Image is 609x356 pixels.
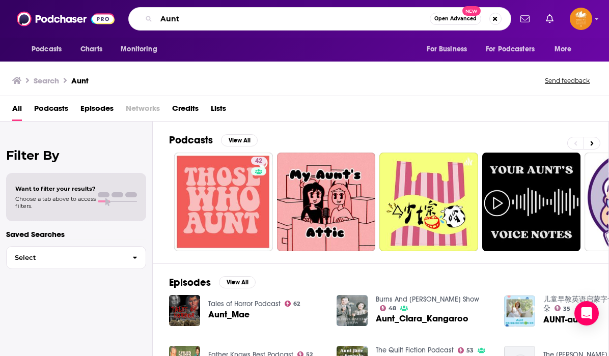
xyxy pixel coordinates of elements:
button: Open AdvancedNew [430,13,481,25]
img: Podchaser - Follow, Share and Rate Podcasts [17,9,115,28]
a: Burns And Allen Show [376,295,479,304]
a: 42 [251,157,266,165]
button: open menu [420,40,480,59]
img: AUNT-aunt [504,295,535,327]
span: Open Advanced [434,16,477,21]
a: Aunt_Clara_Kangaroo [376,314,468,323]
span: New [462,6,481,16]
span: Monitoring [121,42,157,56]
button: open menu [547,40,585,59]
button: open menu [479,40,549,59]
a: 62 [285,301,300,307]
span: 53 [466,348,474,353]
img: Aunt_Clara_Kangaroo [337,295,368,326]
div: Search podcasts, credits, & more... [128,7,511,31]
a: Tales of Horror Podcast [208,300,281,308]
a: Lists [211,100,226,121]
span: For Business [427,42,467,56]
span: Select [7,254,124,261]
h3: Aunt [71,76,89,85]
span: 35 [563,307,570,311]
span: Want to filter your results? [15,185,96,192]
span: For Podcasters [486,42,535,56]
p: Saved Searches [6,229,146,239]
img: User Profile [570,8,592,30]
span: Networks [126,100,160,121]
span: 42 [255,156,262,166]
a: PodcastsView All [169,134,258,146]
a: Aunt_Mae [208,310,250,319]
span: Choose a tab above to access filters. [15,195,96,210]
button: View All [219,276,256,288]
button: Show profile menu [570,8,592,30]
a: Episodes [80,100,114,121]
span: 62 [293,302,300,306]
a: 53 [458,347,474,353]
a: Charts [74,40,108,59]
a: Show notifications dropdown [542,10,558,27]
button: View All [221,134,258,146]
span: 48 [389,306,396,311]
img: Aunt_Mae [169,295,200,326]
a: The Quilt Fiction Podcast [376,346,454,354]
h3: Search [34,76,59,85]
button: open menu [114,40,170,59]
span: Charts [80,42,102,56]
input: Search podcasts, credits, & more... [156,11,430,27]
a: 42 [174,153,273,251]
h2: Podcasts [169,134,213,146]
div: Open Intercom Messenger [574,301,599,325]
a: 48 [380,305,397,311]
a: Podcasts [34,100,68,121]
button: Send feedback [542,76,593,85]
a: All [12,100,22,121]
h2: Episodes [169,276,211,289]
a: Show notifications dropdown [516,10,534,27]
a: Credits [172,100,199,121]
a: EpisodesView All [169,276,256,289]
button: open menu [24,40,75,59]
a: AUNT-aunt [543,315,586,324]
h2: Filter By [6,148,146,163]
a: 35 [555,305,571,311]
span: Logged in as ShreveWilliams [570,8,592,30]
span: More [555,42,572,56]
button: Select [6,246,146,269]
span: Podcasts [32,42,62,56]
